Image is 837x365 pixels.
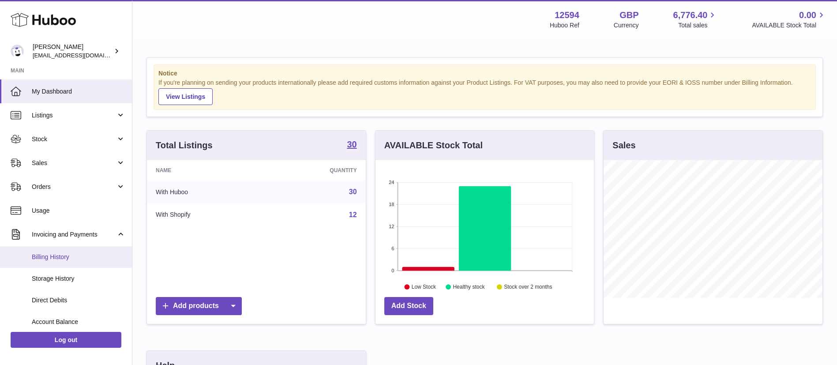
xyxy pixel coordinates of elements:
span: [EMAIL_ADDRESS][DOMAIN_NAME] [33,52,130,59]
a: View Listings [158,88,213,105]
div: Huboo Ref [550,21,579,30]
a: 30 [349,188,357,196]
h3: Total Listings [156,139,213,151]
a: Add Stock [384,297,433,315]
text: Healthy stock [453,284,485,290]
h3: AVAILABLE Stock Total [384,139,483,151]
h3: Sales [612,139,635,151]
span: Storage History [32,275,125,283]
text: 12 [389,224,394,229]
strong: 30 [347,140,357,149]
th: Quantity [265,160,365,181]
text: 6 [391,246,394,251]
a: Add products [156,297,242,315]
a: 6,776.40 Total sales [673,9,718,30]
text: 24 [389,180,394,185]
span: 6,776.40 [673,9,708,21]
text: Stock over 2 months [504,284,552,290]
strong: Notice [158,69,811,78]
strong: GBP [619,9,638,21]
span: Direct Debits [32,296,125,305]
text: Low Stock [412,284,436,290]
span: Usage [32,207,125,215]
div: If you're planning on sending your products internationally please add required customs informati... [158,79,811,105]
text: 0 [391,268,394,273]
span: Invoicing and Payments [32,230,116,239]
div: Currency [614,21,639,30]
a: 12 [349,211,357,218]
span: Account Balance [32,318,125,326]
span: Billing History [32,253,125,261]
span: Sales [32,159,116,167]
span: Orders [32,183,116,191]
span: My Dashboard [32,87,125,96]
th: Name [147,160,265,181]
span: Stock [32,135,116,143]
img: internalAdmin-12594@internal.huboo.com [11,45,24,58]
span: 0.00 [799,9,816,21]
td: With Shopify [147,203,265,226]
text: 18 [389,202,394,207]
td: With Huboo [147,181,265,203]
span: Listings [32,111,116,120]
a: 0.00 AVAILABLE Stock Total [752,9,826,30]
span: Total sales [678,21,717,30]
div: [PERSON_NAME] [33,43,112,60]
strong: 12594 [555,9,579,21]
a: Log out [11,332,121,348]
span: AVAILABLE Stock Total [752,21,826,30]
a: 30 [347,140,357,151]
